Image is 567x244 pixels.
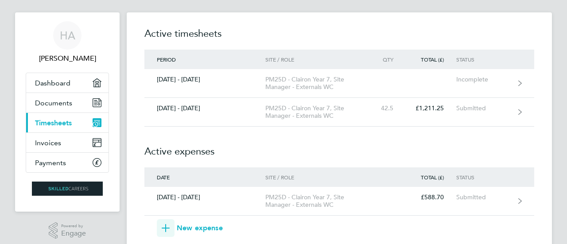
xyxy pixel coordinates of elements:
div: Total (£) [406,56,456,62]
div: Status [456,174,511,180]
span: Documents [35,99,72,107]
h2: Active expenses [144,127,534,167]
span: Payments [35,159,66,167]
a: Dashboard [26,73,109,93]
span: Powered by [61,222,86,230]
div: Site / Role [265,56,367,62]
a: Invoices [26,133,109,152]
a: Payments [26,153,109,172]
a: [DATE] - [DATE]PM25D - Clairon Year 7, Site Manager - Externals WC42.5£1,211.25Submitted [144,98,534,127]
a: [DATE] - [DATE]PM25D - Clairon Year 7, Site Manager - Externals WCIncomplete [144,69,534,98]
a: Documents [26,93,109,112]
div: £588.70 [406,194,456,201]
div: PM25D - Clairon Year 7, Site Manager - Externals WC [265,194,367,209]
a: Powered byEngage [49,222,86,239]
div: Total (£) [406,174,456,180]
div: [DATE] - [DATE] [144,105,265,112]
div: Site / Role [265,174,367,180]
a: [DATE] - [DATE]PM25D - Clairon Year 7, Site Manager - Externals WC£588.70Submitted [144,187,534,216]
div: PM25D - Clairon Year 7, Site Manager - Externals WC [265,105,367,120]
span: Engage [61,230,86,237]
div: £1,211.25 [406,105,456,112]
a: Timesheets [26,113,109,132]
button: New expense [157,219,223,237]
div: 42.5 [367,105,406,112]
div: [DATE] - [DATE] [144,76,265,83]
img: skilledcareers-logo-retina.png [32,182,103,196]
div: Submitted [456,105,511,112]
h2: Active timesheets [144,27,534,50]
span: Period [157,56,176,63]
div: [DATE] - [DATE] [144,194,265,201]
span: Invoices [35,139,61,147]
nav: Main navigation [15,12,120,212]
a: Go to home page [26,182,109,196]
span: HA [60,30,75,41]
span: Dashboard [35,79,70,87]
div: Submitted [456,194,511,201]
span: Haroon Ahmed [26,53,109,64]
div: PM25D - Clairon Year 7, Site Manager - Externals WC [265,76,367,91]
a: HA[PERSON_NAME] [26,21,109,64]
div: Qty [367,56,406,62]
div: Status [456,56,511,62]
span: Timesheets [35,119,72,127]
div: Incomplete [456,76,511,83]
span: New expense [177,223,223,233]
div: Date [144,174,265,180]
